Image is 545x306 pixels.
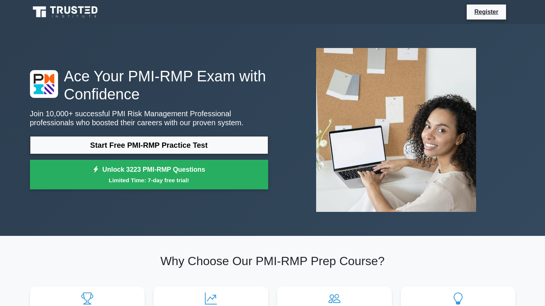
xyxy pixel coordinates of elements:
a: Unlock 3223 PMI-RMP QuestionsLimited Time: 7-day free trial! [30,160,268,190]
h2: Why Choose Our PMI-RMP Prep Course? [30,254,515,268]
a: Start Free PMI-RMP Practice Test [30,136,268,154]
small: Limited Time: 7-day free trial! [39,176,259,184]
p: Join 10,000+ successful PMI Risk Management Professional professionals who boosted their careers ... [30,109,268,127]
a: Register [470,7,503,16]
h1: Ace Your PMI-RMP Exam with Confidence [30,67,268,103]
